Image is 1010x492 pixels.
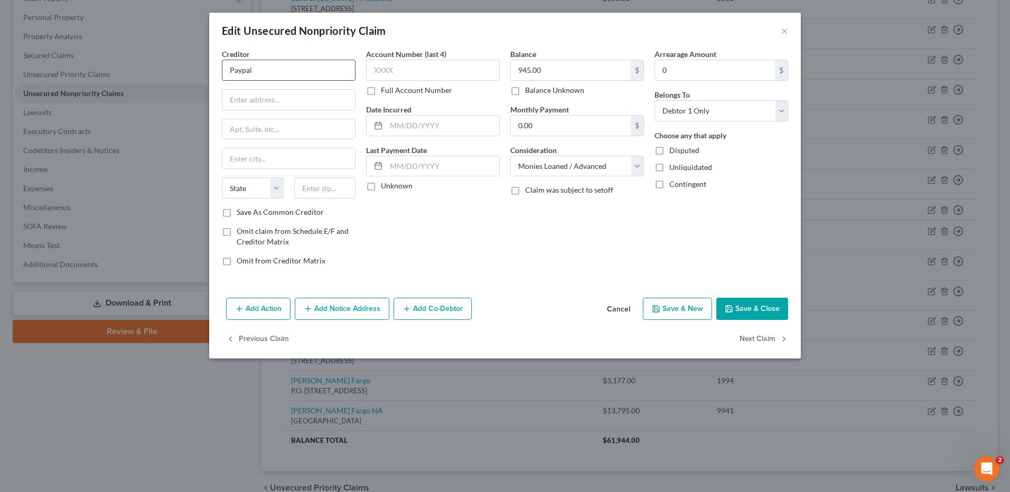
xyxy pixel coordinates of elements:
button: Add Action [226,298,291,320]
button: × [781,24,788,37]
label: Date Incurred [366,104,412,115]
button: Add Notice Address [295,298,389,320]
input: MM/DD/YYYY [386,116,499,136]
label: Monthly Payment [510,104,569,115]
div: $ [631,116,643,136]
input: 0.00 [511,60,631,80]
label: Balance Unknown [525,85,584,96]
input: Enter zip... [294,177,356,198]
label: Balance [510,49,536,60]
input: Enter city... [222,148,355,168]
label: Full Account Number [381,85,452,96]
button: Previous Claim [226,328,289,351]
span: Disputed [669,146,699,155]
input: 0.00 [655,60,775,80]
span: Omit from Creditor Matrix [237,256,325,265]
input: Search creditor by name... [222,60,356,81]
button: Next Claim [740,328,788,351]
input: Apt, Suite, etc... [222,119,355,139]
input: 0.00 [511,116,631,136]
div: $ [775,60,788,80]
button: Save & Close [716,298,788,320]
button: Save & New [643,298,712,320]
label: Account Number (last 4) [366,49,446,60]
span: 2 [996,456,1004,465]
button: Cancel [598,299,639,320]
iframe: Intercom live chat [974,456,999,481]
label: Unknown [381,181,413,191]
label: Choose any that apply [654,130,726,141]
span: Creditor [222,50,250,59]
button: Add Co-Debtor [394,298,472,320]
label: Consideration [510,145,557,156]
span: Claim was subject to setoff [525,185,613,194]
span: Omit claim from Schedule E/F and Creditor Matrix [237,226,349,246]
input: MM/DD/YYYY [386,156,499,176]
label: Save As Common Creditor [237,207,324,217]
label: Arrearage Amount [654,49,716,60]
span: Belongs To [654,90,690,99]
div: Edit Unsecured Nonpriority Claim [222,23,386,38]
span: Contingent [669,179,706,188]
input: Enter address... [222,90,355,110]
label: Last Payment Date [366,145,427,156]
div: $ [631,60,643,80]
span: Unliquidated [669,163,712,172]
input: XXXX [366,60,500,81]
